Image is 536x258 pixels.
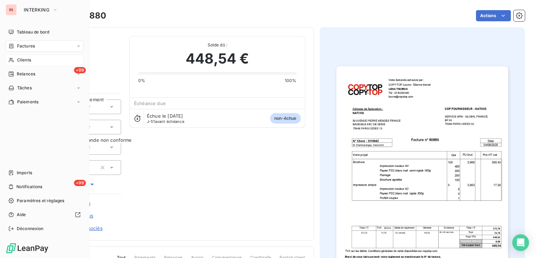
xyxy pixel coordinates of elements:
[17,212,26,218] span: Aide
[147,119,155,124] span: J-51
[6,243,49,254] img: Logo LeanPay
[17,71,35,77] span: Relances
[147,119,184,124] span: avant échéance
[138,78,145,84] span: 0%
[138,42,296,48] span: Solde dû :
[6,209,83,220] a: Aide
[186,48,249,69] span: 448,54 €
[24,7,50,13] span: INTERKING
[17,226,44,232] span: Déconnexion
[17,99,38,105] span: Paiements
[17,43,35,49] span: Factures
[476,10,511,21] button: Actions
[285,78,297,84] span: 100%
[17,170,32,176] span: Imports
[17,57,31,63] span: Clients
[17,29,49,35] span: Tableau de bord
[74,180,86,186] span: +99
[17,198,64,204] span: Paramètres et réglages
[270,113,300,124] span: non-échue
[134,101,166,106] span: Échéance due
[6,4,17,15] div: IN
[147,113,183,119] span: Échue le [DATE]
[74,67,86,73] span: +99
[17,85,32,91] span: Tâches
[16,184,42,190] span: Notifications
[512,234,529,251] div: Open Intercom Messenger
